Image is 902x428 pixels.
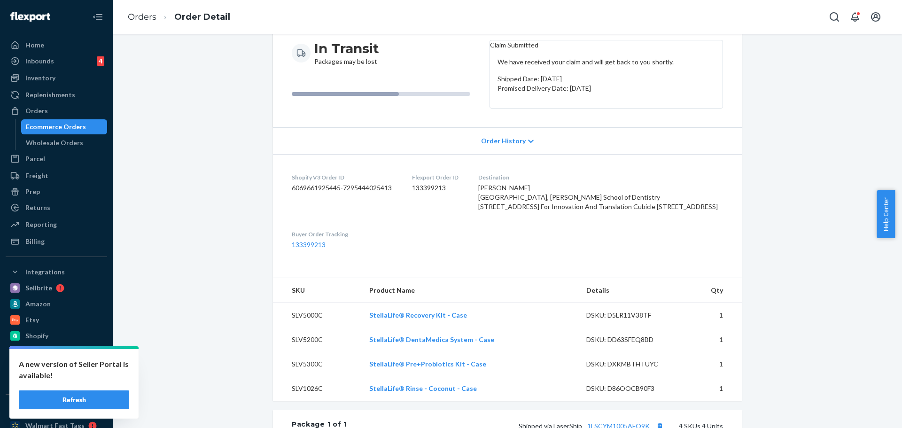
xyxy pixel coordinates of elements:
a: Ecommerce Orders [21,119,108,134]
button: Open account menu [866,8,885,26]
div: Parcel [25,154,45,163]
p: Promised Delivery Date: [DATE] [498,84,715,93]
a: Inventory [6,70,107,86]
div: Inventory [25,73,55,83]
button: Close Navigation [88,8,107,26]
a: Reporting [6,217,107,232]
div: Home [25,40,44,50]
td: 1 [682,327,742,352]
span: [PERSON_NAME] [GEOGRAPHIC_DATA], [PERSON_NAME] School of Dentistry [STREET_ADDRESS] For Innovatio... [478,184,718,210]
th: Product Name [362,278,579,303]
a: Walmart [6,344,107,359]
p: We have received your claim and will get back to you shortly. [498,57,715,67]
a: 133399213 [292,241,326,249]
th: Details [579,278,682,303]
button: Refresh [19,390,129,409]
button: Open Search Box [825,8,844,26]
a: BigCommerce [6,360,107,375]
td: 1 [682,376,742,401]
a: Returns [6,200,107,215]
div: DSKU: D86OOCB90F3 [586,384,675,393]
div: Inbounds [25,56,54,66]
p: Shipped Date: [DATE] [498,74,715,84]
a: Orders [128,12,156,22]
td: 1 [682,352,742,376]
a: Freight [6,168,107,183]
a: Inbounds4 [6,54,107,69]
div: Packages may be lost [314,40,379,66]
dt: Destination [478,173,723,181]
button: Help Center [877,190,895,238]
div: DSKU: DXKMBTHTUYC [586,359,675,369]
a: Billing [6,234,107,249]
div: Etsy [25,315,39,325]
ol: breadcrumbs [120,3,238,31]
div: Sellbrite [25,283,52,293]
div: DSKU: D5LR11V38TF [586,311,675,320]
a: Parcel [6,151,107,166]
button: Fast Tags [6,402,107,417]
div: DSKU: DD63SFEQ8BD [586,335,675,344]
td: SLV5000C [273,303,362,328]
a: Add Integration [6,379,107,390]
a: StellaLife® Pre+Probiotics Kit - Case [369,360,486,368]
a: Etsy [6,312,107,327]
a: Sellbrite [6,280,107,296]
div: Replenishments [25,90,75,100]
a: StellaLife® DentaMedica System - Case [369,335,494,343]
div: Wholesale Orders [26,138,83,148]
a: Wholesale Orders [21,135,108,150]
div: Ecommerce Orders [26,122,86,132]
button: Integrations [6,265,107,280]
dt: Shopify V3 Order ID [292,173,397,181]
div: Integrations [25,267,65,277]
span: Order History [481,136,526,146]
a: StellaLife® Recovery Kit - Case [369,311,467,319]
div: Freight [25,171,48,180]
div: Amazon [25,299,51,309]
a: Order Detail [174,12,230,22]
div: Returns [25,203,50,212]
div: Billing [25,237,45,246]
header: Claim Submitted [490,40,723,50]
dt: Buyer Order Tracking [292,230,397,238]
a: Amazon [6,296,107,311]
a: StellaLife® Rinse - Coconut - Case [369,384,477,392]
div: 4 [97,56,104,66]
td: SLV5300C [273,352,362,376]
a: Shopify [6,328,107,343]
p: A new version of Seller Portal is available! [19,358,129,381]
div: Reporting [25,220,57,229]
a: Orders [6,103,107,118]
div: Shopify [25,331,48,341]
td: SLV5200C [273,327,362,352]
td: SLV1026C [273,376,362,401]
h3: In Transit [314,40,379,57]
td: 1 [682,303,742,328]
dd: 133399213 [412,183,464,193]
th: SKU [273,278,362,303]
a: Home [6,38,107,53]
div: Prep [25,187,40,196]
button: Open notifications [846,8,864,26]
dt: Flexport Order ID [412,173,464,181]
th: Qty [682,278,742,303]
div: Orders [25,106,48,116]
img: Flexport logo [10,12,50,22]
a: Replenishments [6,87,107,102]
dd: 6069661925445-7295444025413 [292,183,397,193]
a: Prep [6,184,107,199]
